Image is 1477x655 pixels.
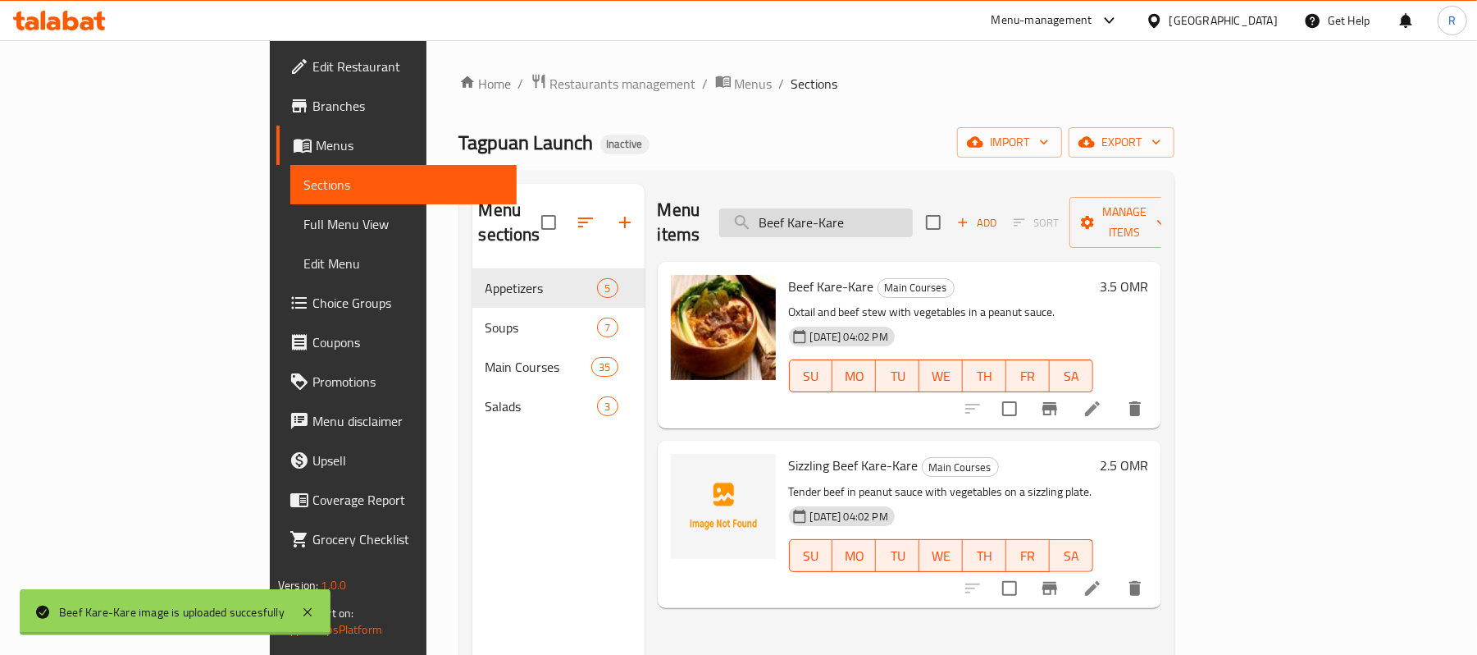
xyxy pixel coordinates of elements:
span: Edit Restaurant [312,57,504,76]
span: SU [796,544,827,568]
a: Upsell [276,441,517,480]
span: 35 [592,360,617,375]
span: WE [926,544,956,568]
span: Choice Groups [312,293,504,313]
span: MO [839,364,869,388]
span: Soups [485,318,598,337]
div: Main Courses [878,278,955,298]
button: Branch-specific-item [1030,569,1069,608]
h2: Menu items [658,198,700,247]
span: Add item [950,210,1003,236]
button: Manage items [1069,197,1179,248]
span: Full Menu View [303,214,504,234]
button: Branch-specific-item [1030,389,1069,428]
a: Edit menu item [1083,399,1102,419]
button: import [957,127,1062,158]
span: 5 [598,281,617,296]
span: WE [926,364,956,388]
span: Grocery Checklist [312,529,504,549]
span: Menus [735,74,773,94]
button: export [1069,127,1174,158]
span: 3 [598,399,617,415]
button: FR [1006,360,1050,392]
button: WE [919,360,963,392]
span: Menu disclaimer [312,411,504,431]
span: Main Courses [878,278,954,297]
a: Edit Restaurant [276,47,517,86]
nav: Menu sections [472,262,645,433]
span: Sizzling Beef Kare-Kare [789,453,919,478]
a: Full Menu View [290,204,517,244]
span: Select to update [992,392,1027,426]
span: FR [1013,544,1043,568]
span: [DATE] 04:02 PM [804,509,895,524]
div: items [597,278,618,298]
div: Beef Kare-Kare image is uploaded succesfully [59,603,285,621]
button: SU [789,539,833,572]
span: SU [796,364,827,388]
a: Branches [276,86,517,126]
li: / [703,74,709,94]
input: search [719,208,913,237]
li: / [779,74,785,94]
button: TU [876,360,919,392]
img: Beef Kare-Kare [671,275,776,380]
span: SA [1056,364,1087,388]
div: items [597,318,618,337]
div: items [591,357,618,377]
span: Salads [485,396,598,416]
div: Main Courses35 [472,347,645,387]
span: Beef Kare-Kare [789,274,874,299]
button: TU [876,539,919,572]
button: SA [1050,539,1093,572]
span: Sort sections [566,203,605,242]
a: Menus [715,73,773,94]
span: Menus [316,135,504,155]
span: FR [1013,364,1043,388]
a: Menu disclaimer [276,401,517,441]
span: [DATE] 04:02 PM [804,329,895,345]
span: R [1448,11,1456,30]
button: TH [963,360,1006,392]
span: Restaurants management [550,74,696,94]
a: Coupons [276,323,517,362]
button: delete [1115,569,1155,608]
span: Add [955,213,999,232]
span: Coverage Report [312,490,504,510]
span: Branches [312,96,504,116]
button: MO [832,360,876,392]
span: TU [882,544,913,568]
a: Sections [290,165,517,204]
a: Choice Groups [276,283,517,323]
span: export [1082,132,1161,153]
p: Oxtail and beef stew with vegetables in a peanut sauce. [789,302,1093,323]
h6: 3.5 OMR [1100,275,1148,298]
span: Appetizers [485,278,598,298]
button: Add section [605,203,645,242]
a: Edit Menu [290,244,517,283]
span: TH [969,544,1000,568]
span: TU [882,364,913,388]
button: delete [1115,389,1155,428]
button: WE [919,539,963,572]
span: Coupons [312,332,504,352]
div: Soups7 [472,308,645,347]
li: / [518,74,524,94]
span: Inactive [600,137,650,151]
span: 7 [598,320,617,336]
span: Edit Menu [303,254,504,273]
span: Manage items [1083,202,1166,243]
button: MO [832,539,876,572]
span: Version: [278,575,318,596]
a: Restaurants management [531,73,696,94]
a: Menus [276,126,517,165]
h6: 2.5 OMR [1100,454,1148,477]
div: items [597,396,618,416]
a: Coverage Report [276,480,517,520]
div: Main Courses [922,457,999,477]
span: Sections [791,74,838,94]
p: Tender beef in peanut sauce with vegetables on a sizzling plate. [789,482,1093,502]
div: Inactive [600,135,650,154]
span: Main Courses [923,458,998,477]
button: FR [1006,539,1050,572]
